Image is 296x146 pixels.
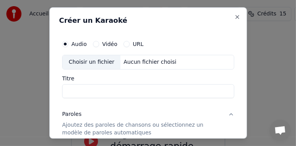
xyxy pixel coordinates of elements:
[62,110,81,118] div: Paroles
[71,41,87,47] label: Audio
[62,121,222,137] p: Ajoutez des paroles de chansons ou sélectionnez un modèle de paroles automatiques
[62,104,234,143] button: ParolesAjoutez des paroles de chansons ou sélectionnez un modèle de paroles automatiques
[59,17,237,24] h2: Créer un Karaoké
[102,41,117,47] label: Vidéo
[62,76,234,81] label: Titre
[120,58,179,66] div: Aucun fichier choisi
[63,55,120,69] div: Choisir un fichier
[133,41,144,47] label: URL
